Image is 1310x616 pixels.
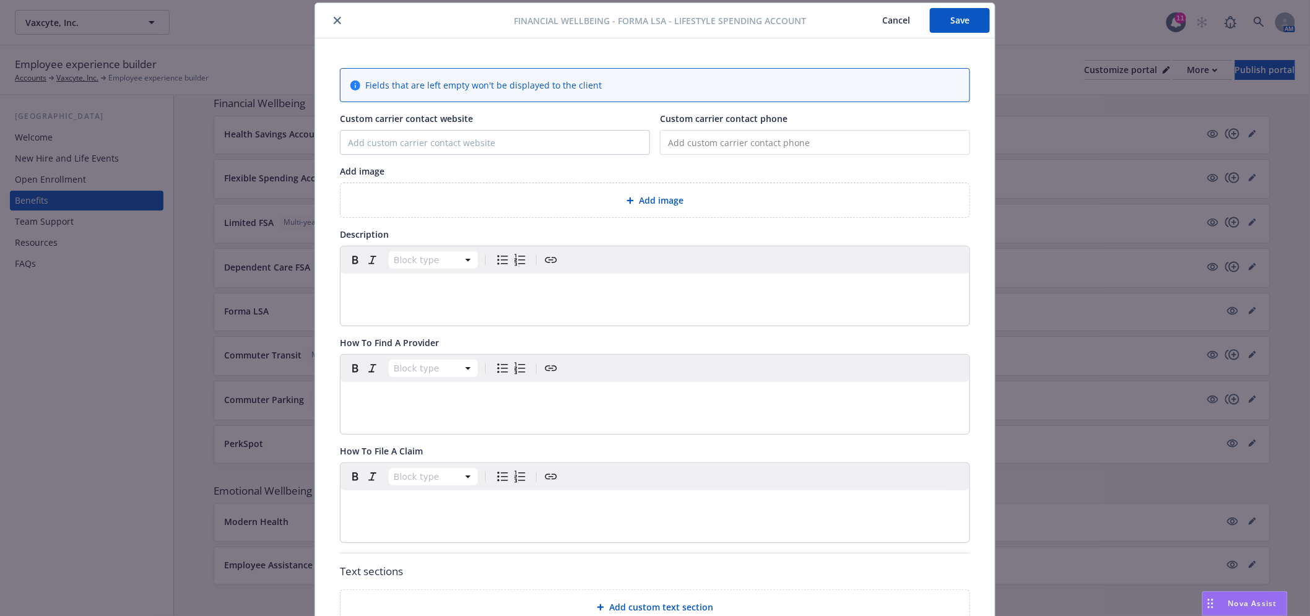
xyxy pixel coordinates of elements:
[340,445,423,457] span: How To File A Claim
[1228,598,1277,609] span: Nova Assist
[1203,592,1218,615] div: Drag to move
[340,165,384,177] span: Add image
[347,360,364,377] button: Bold
[340,337,439,349] span: How To Find A Provider
[930,8,990,33] button: Save
[494,360,511,377] button: Bulleted list
[542,468,560,485] button: Create link
[364,251,381,269] button: Italic
[639,194,683,207] span: Add image
[340,563,970,579] p: Text sections
[340,228,389,240] span: Description
[364,360,381,377] button: Italic
[347,468,364,485] button: Bold
[542,360,560,377] button: Create link
[511,360,529,377] button: Numbered list
[609,601,713,614] span: Add custom text section
[347,251,364,269] button: Bold
[389,468,478,485] button: Block type
[511,468,529,485] button: Numbered list
[514,14,806,27] span: Financial Wellbeing - Forma LSA - Lifestyle Spending Account
[341,131,649,154] input: Add custom carrier contact website
[494,360,529,377] div: toggle group
[494,468,511,485] button: Bulleted list
[364,468,381,485] button: Italic
[341,490,969,520] div: editable markdown
[494,468,529,485] div: toggle group
[365,79,602,92] span: Fields that are left empty won't be displayed to the client
[494,251,529,269] div: toggle group
[330,13,345,28] button: close
[389,251,478,269] button: Block type
[389,360,478,377] button: Block type
[511,251,529,269] button: Numbered list
[341,382,969,412] div: editable markdown
[660,130,970,155] input: Add custom carrier contact phone
[341,274,969,303] div: editable markdown
[862,8,930,33] button: Cancel
[660,113,787,124] span: Custom carrier contact phone
[1202,591,1288,616] button: Nova Assist
[340,113,473,124] span: Custom carrier contact website
[542,251,560,269] button: Create link
[340,183,970,218] div: Add image
[494,251,511,269] button: Bulleted list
